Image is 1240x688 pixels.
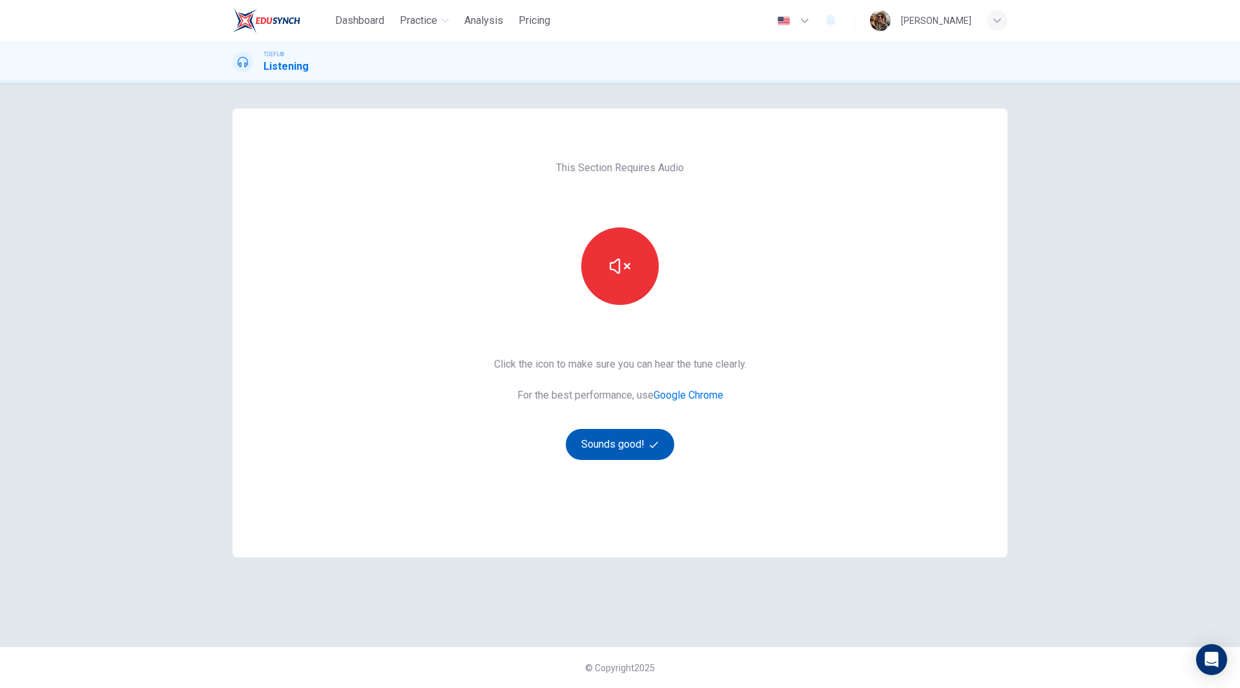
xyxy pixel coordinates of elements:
[494,388,747,403] span: For the best performance, use
[263,50,284,59] span: TOEFL®
[901,13,971,28] div: [PERSON_NAME]
[513,9,555,32] button: Pricing
[776,16,792,26] img: en
[494,357,747,372] span: Click the icon to make sure you can hear the tune clearly.
[1196,644,1227,675] div: Open Intercom Messenger
[330,9,389,32] button: Dashboard
[464,13,503,28] span: Analysis
[566,429,674,460] button: Sounds good!
[232,8,330,34] a: EduSynch logo
[870,10,891,31] img: Profile picture
[459,9,508,32] button: Analysis
[519,13,550,28] span: Pricing
[335,13,384,28] span: Dashboard
[556,160,684,176] span: This Section Requires Audio
[654,389,723,401] a: Google Chrome
[400,13,437,28] span: Practice
[395,9,454,32] button: Practice
[585,663,655,673] span: © Copyright 2025
[232,8,300,34] img: EduSynch logo
[263,59,309,74] h1: Listening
